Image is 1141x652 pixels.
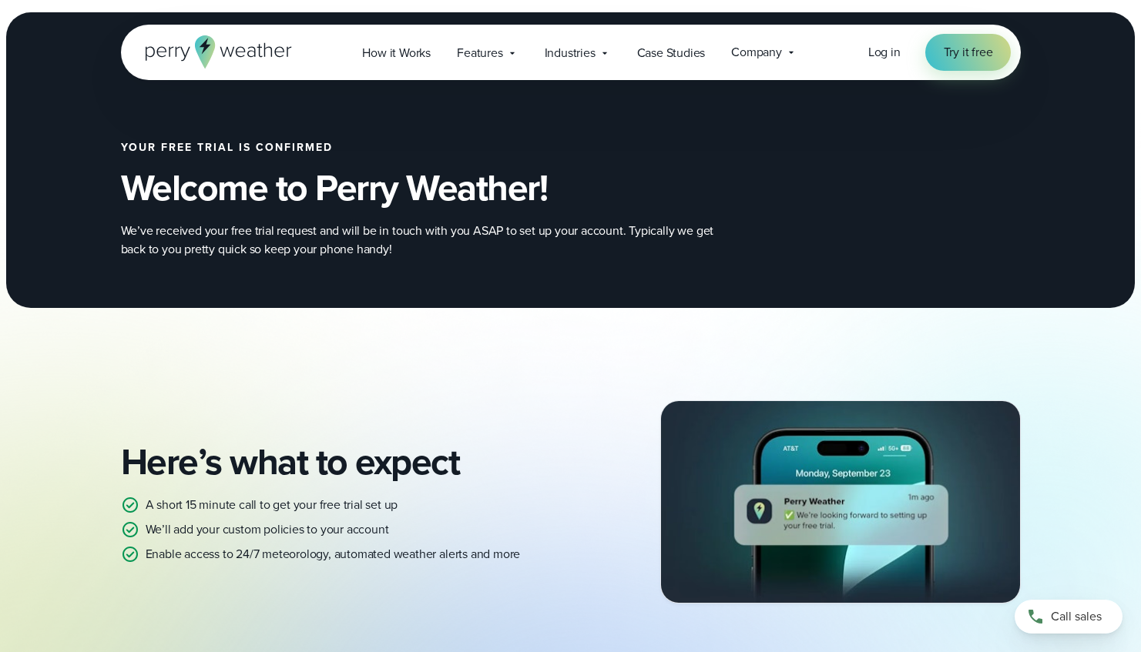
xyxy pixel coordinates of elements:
[121,166,790,209] h2: Welcome to Perry Weather!
[146,520,389,539] p: We’ll add your custom policies to your account
[146,496,398,514] p: A short 15 minute call to get your free trial set up
[624,37,719,69] a: Case Studies
[868,43,901,62] a: Log in
[545,44,596,62] span: Industries
[731,43,782,62] span: Company
[925,34,1012,71] a: Try it free
[1051,607,1102,626] span: Call sales
[1015,600,1123,634] a: Call sales
[349,37,444,69] a: How it Works
[121,142,790,154] h2: Your free trial is confirmed
[121,222,737,259] p: We’ve received your free trial request and will be in touch with you ASAP to set up your account....
[146,545,521,563] p: Enable access to 24/7 meteorology, automated weather alerts and more
[637,44,706,62] span: Case Studies
[868,43,901,61] span: Log in
[944,43,993,62] span: Try it free
[121,440,559,483] h2: Here’s what to expect
[457,44,502,62] span: Features
[362,44,431,62] span: How it Works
